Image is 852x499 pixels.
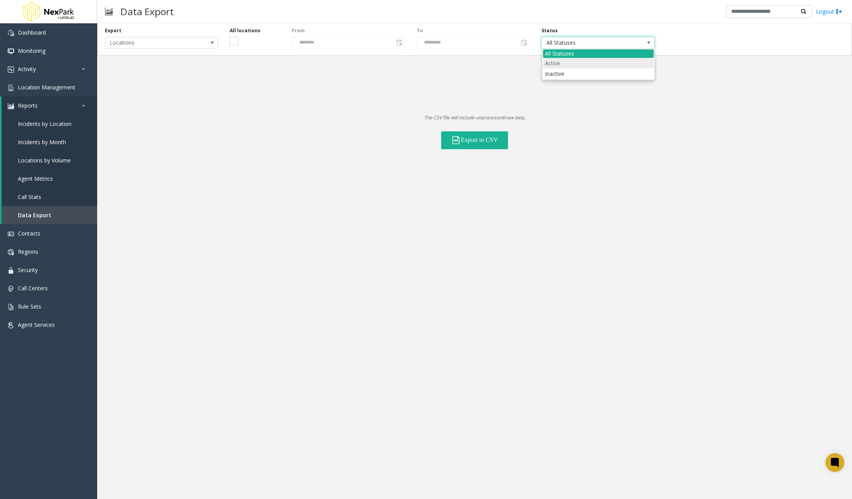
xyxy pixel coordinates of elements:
span: Toggle calendar [519,37,529,48]
span: Regions [18,248,38,255]
span: Agent Services [18,321,55,328]
img: 'icon' [8,322,14,328]
li: Active [543,58,654,68]
span: Rule Sets [18,303,41,310]
img: 'icon' [8,30,14,36]
label: From [292,27,305,34]
span: Call Centers [18,284,48,292]
span: Reports [18,102,38,109]
span: Location Management [18,84,75,91]
span: Data Export [18,211,51,219]
a: Agent Metrics [2,169,97,188]
a: Reports [2,96,97,115]
a: Incidents by Location [2,115,97,133]
a: Logout [816,7,842,16]
img: 'icon' [8,66,14,73]
img: 'icon' [8,304,14,310]
img: 'icon' [8,286,14,292]
span: Call Stats [18,193,41,201]
h3: Data Export [117,2,178,21]
span: Locations [105,37,195,48]
span: Incidents by Month [18,138,66,146]
img: 'icon' [8,48,14,54]
label: Status [541,27,558,34]
img: 'icon' [8,231,14,237]
span: Locations by Volume [18,157,71,164]
li: Inactive [543,68,654,79]
img: 'icon' [8,267,14,274]
img: logout [836,7,842,16]
span: Monitoring [18,47,45,54]
label: Export [105,27,121,34]
p: The CSV file will include unprocessed/raw data. [97,114,852,122]
span: Dashboard [18,29,46,36]
span: Incidents by Location [18,120,72,127]
img: 'icon' [8,85,14,91]
img: 'icon' [8,103,14,109]
img: pageIcon [105,2,113,21]
a: Locations by Volume [2,151,97,169]
span: Security [18,266,38,274]
button: Export to CSV [441,131,508,149]
span: Agent Metrics [18,175,53,182]
img: 'icon' [8,249,14,255]
label: All locations [230,27,280,34]
span: Contacts [18,230,40,237]
span: All Statuses [542,37,632,48]
a: Call Stats [2,188,97,206]
span: Activity [18,65,36,73]
label: To [417,27,423,34]
a: Data Export [2,206,97,224]
span: Toggle calendar [394,37,405,48]
a: Incidents by Month [2,133,97,151]
div: All Statuses [543,49,654,58]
